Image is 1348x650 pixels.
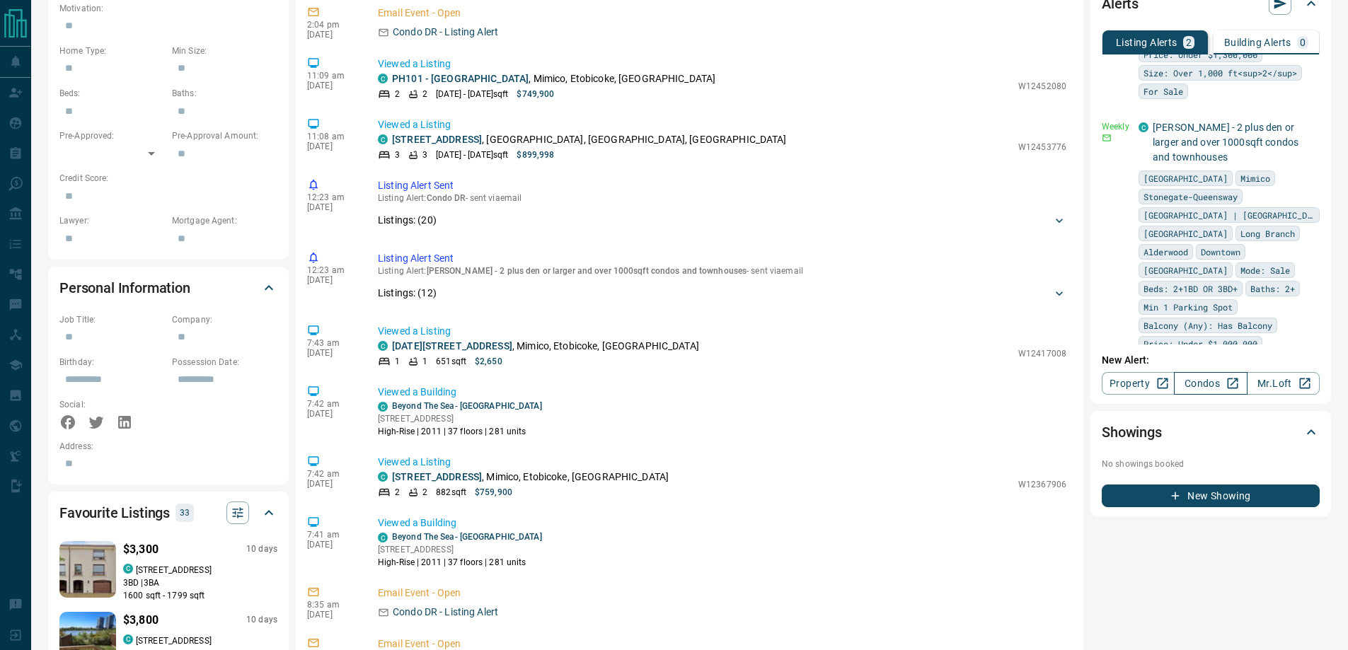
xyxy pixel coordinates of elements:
[59,172,277,185] p: Credit Score:
[378,402,388,412] div: condos.ca
[307,141,357,151] p: [DATE]
[436,486,466,499] p: 882 sqft
[1102,353,1320,368] p: New Alert:
[172,214,277,227] p: Mortgage Agent:
[59,313,165,326] p: Job Title:
[1144,66,1297,80] span: Size: Over 1,000 ft<sup>2</sup>
[378,341,388,351] div: condos.ca
[392,339,699,354] p: , Mimico, Etobicoke, [GEOGRAPHIC_DATA]
[172,129,277,142] p: Pre-Approval Amount:
[393,605,498,620] p: Condo DR - Listing Alert
[378,57,1066,71] p: Viewed a Listing
[1240,263,1290,277] span: Mode: Sale
[1240,226,1295,240] span: Long Branch
[307,600,357,610] p: 8:35 am
[378,178,1066,193] p: Listing Alert Sent
[422,486,427,499] p: 2
[393,25,498,40] p: Condo DR - Listing Alert
[1018,478,1066,491] p: W12367906
[1153,122,1298,163] a: [PERSON_NAME] - 2 plus den or larger and over 1000sqft condos and townhouses
[59,45,165,57] p: Home Type:
[307,540,357,550] p: [DATE]
[307,469,357,479] p: 7:42 am
[307,132,357,141] p: 11:08 am
[392,340,512,352] a: [DATE][STREET_ADDRESS]
[1018,141,1066,153] p: W12453776
[59,398,165,411] p: Social:
[59,538,277,602] a: Favourited listing$3,30010 dayscondos.ca[STREET_ADDRESS]3BD |3BA1600 sqft - 1799 sqft
[307,479,357,489] p: [DATE]
[436,149,508,161] p: [DATE] - [DATE] sqft
[475,486,512,499] p: $759,900
[378,472,388,482] div: condos.ca
[392,470,669,484] p: , Mimico, Etobicoke, [GEOGRAPHIC_DATA]
[1250,282,1295,296] span: Baths: 2+
[136,634,212,647] p: [STREET_ADDRESS]
[307,20,357,30] p: 2:04 pm
[427,193,466,203] span: Condo DR
[378,543,542,556] p: [STREET_ADDRESS]
[1102,415,1320,449] div: Showings
[392,401,542,411] a: Beyond The Sea- [GEOGRAPHIC_DATA]
[378,213,437,228] p: Listings: ( 20 )
[1144,84,1183,98] span: For Sale
[1144,47,1257,62] span: Price: Under $1,300,000
[1240,171,1270,185] span: Mimico
[392,532,542,542] a: Beyond The Sea- [GEOGRAPHIC_DATA]
[307,338,357,348] p: 7:43 am
[59,271,277,305] div: Personal Information
[378,516,1066,530] p: Viewed a Building
[427,266,747,276] span: [PERSON_NAME] - 2 plus den or larger and over 1000sqft condos and townhouses
[378,251,1066,266] p: Listing Alert Sent
[378,455,1066,470] p: Viewed a Listing
[123,634,133,644] div: condos.ca
[422,88,427,100] p: 2
[422,149,427,161] p: 3
[422,355,427,368] p: 1
[307,275,357,285] p: [DATE]
[378,193,1066,203] p: Listing Alert : - sent via email
[378,266,1066,276] p: Listing Alert : - sent via email
[307,399,357,409] p: 7:42 am
[378,286,437,301] p: Listings: ( 12 )
[1144,318,1272,332] span: Balcony (Any): Has Balcony
[59,496,277,530] div: Favourite Listings33
[172,87,277,100] p: Baths:
[123,612,159,629] p: $3,800
[307,81,357,91] p: [DATE]
[378,324,1066,339] p: Viewed a Listing
[307,265,357,275] p: 12:23 am
[395,486,400,499] p: 2
[1144,263,1228,277] span: [GEOGRAPHIC_DATA]
[1144,171,1228,185] span: [GEOGRAPHIC_DATA]
[123,576,277,589] p: 3 BD | 3 BA
[395,149,400,161] p: 3
[1186,37,1192,47] p: 2
[1139,122,1148,132] div: condos.ca
[172,356,277,368] p: Possession Date:
[123,541,159,558] p: $3,300
[436,355,466,368] p: 651 sqft
[1102,421,1162,443] h2: Showings
[59,129,165,142] p: Pre-Approved:
[59,2,277,15] p: Motivation:
[378,586,1066,600] p: Email Event - Open
[1144,245,1188,259] span: Alderwood
[180,505,190,521] p: 33
[378,207,1066,233] div: Listings: (20)
[1102,458,1320,470] p: No showings booked
[1300,37,1306,47] p: 0
[59,501,170,524] h2: Favourite Listings
[392,132,787,147] p: , [GEOGRAPHIC_DATA], [GEOGRAPHIC_DATA], [GEOGRAPHIC_DATA]
[436,88,508,100] p: [DATE] - [DATE] sqft
[307,409,357,419] p: [DATE]
[378,533,388,542] div: condos.ca
[123,589,277,602] p: 1600 sqft - 1799 sqft
[395,355,400,368] p: 1
[378,412,542,425] p: [STREET_ADDRESS]
[59,214,165,227] p: Lawyer:
[395,88,400,100] p: 2
[59,277,190,299] h2: Personal Information
[307,30,357,40] p: [DATE]
[378,280,1066,306] div: Listings: (12)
